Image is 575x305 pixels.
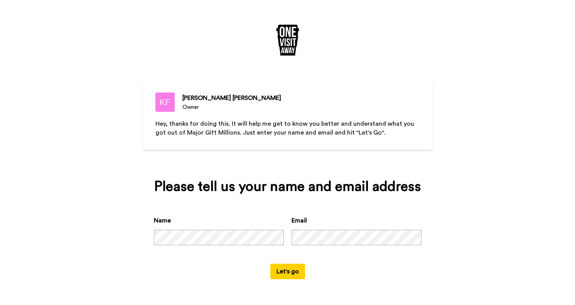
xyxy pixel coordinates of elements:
button: Let's go [270,264,305,279]
label: Name [154,216,171,225]
label: Email [292,216,307,225]
img: https://cdn.bonjoro.com/media/27064f28-02de-444f-ba6d-35bd0f7be9bd/d8e33a79-6ea3-4ac4-9d53-aa9cdd... [272,25,303,56]
span: Hey, thanks for doing this. It will help me get to know you better and understand what you got ou... [155,121,416,136]
img: Owner [155,93,175,112]
div: Please tell us your name and email address [154,179,422,194]
div: [PERSON_NAME] [PERSON_NAME] [182,93,281,103]
div: Owner [182,103,281,111]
